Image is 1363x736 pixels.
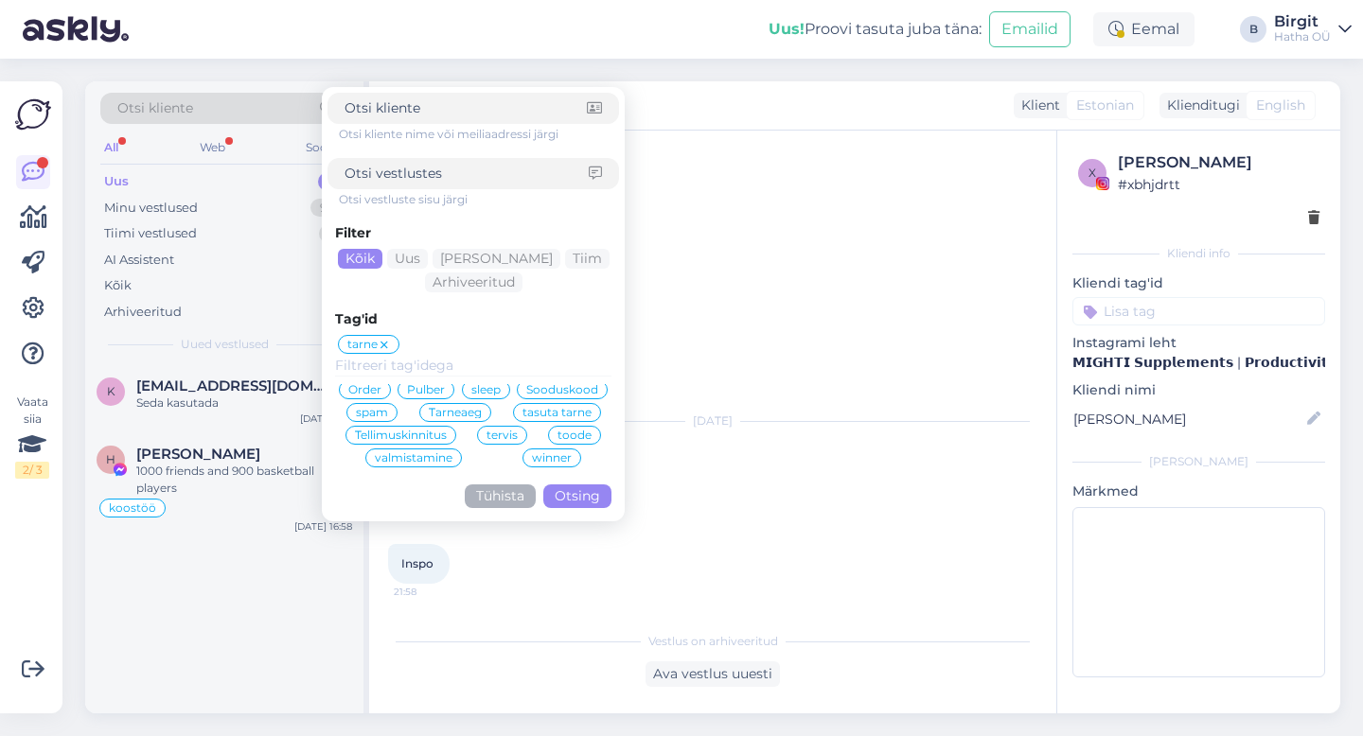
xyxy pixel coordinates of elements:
input: Otsi vestlustes [345,164,589,184]
div: B [1240,16,1266,43]
div: Web [196,135,229,160]
div: Eemal [1093,12,1195,46]
div: Minu vestlused [104,199,198,218]
span: Otsi kliente [117,98,193,118]
p: 𝗠𝗜𝗚𝗛𝗧𝗜 𝗦𝘂𝗽𝗽𝗹𝗲𝗺𝗲𝗻𝘁𝘀 | 𝗣𝗿𝗼𝗱𝘂𝗰𝘁𝗶𝘃𝗶𝘁𝘆, 𝗪𝗲𝗹𝗹𝗻𝗲𝘀𝘀 & 𝗥𝗲𝘀𝗶𝗹𝗶𝗲𝗻𝗰𝗲 [1072,353,1325,373]
div: Proovi tasuta juba täna: [769,18,982,41]
span: Vestlus on arhiveeritud [648,633,778,650]
span: Estonian [1076,96,1134,115]
div: Tag'id [335,309,611,329]
input: Otsi kliente [345,98,587,118]
div: Kõik [104,276,132,295]
div: [DATE] [388,412,1037,429]
span: English [1256,96,1305,115]
div: Kõik [338,249,382,269]
span: Order [348,384,381,395]
div: Klient [1014,96,1060,115]
div: Uus [104,172,129,191]
div: Birgit [1274,14,1331,29]
div: Arhiveeritud [104,303,182,322]
div: [DATE] 16:58 [294,519,352,534]
p: Instagrami leht [1072,333,1325,353]
span: x [1089,166,1096,180]
span: Uued vestlused [181,336,269,353]
div: Otsi vestluste sisu järgi [339,191,619,208]
div: 2 [318,172,345,191]
div: Socials [302,135,348,160]
div: 1000 friends and 900 basketball players [136,463,352,497]
div: Seda kasutada [136,394,352,412]
div: 2 [319,224,345,243]
a: BirgitHatha OÜ [1274,14,1352,44]
div: [DATE] 9:18 [300,412,352,426]
input: Filtreeri tag'idega [335,356,611,377]
span: 21:58 [394,585,465,599]
b: Uus! [769,20,805,38]
img: Askly Logo [15,96,51,132]
div: Klienditugi [1159,96,1240,115]
span: H [106,452,115,466]
span: koostöö [109,502,156,514]
span: Heino Skovgaard [136,446,260,463]
div: Hatha OÜ [1274,29,1331,44]
div: [PERSON_NAME] [1072,453,1325,470]
div: Filter [335,223,611,243]
p: Kliendi nimi [1072,380,1325,400]
div: # xbhjdrtt [1118,174,1319,195]
input: Lisa tag [1072,297,1325,325]
button: Emailid [989,11,1071,47]
div: Vaata siia [15,394,49,479]
span: koivmerle@gmail.com [136,377,333,394]
span: tarne [347,339,378,350]
div: Kliendi info [1072,245,1325,262]
span: spam [356,407,388,418]
div: All [100,135,122,160]
span: Inspo [401,556,434,570]
input: Lisa nimi [1073,409,1303,429]
div: 2 / 3 [15,462,49,479]
div: Ava vestlus uuesti [646,661,780,687]
div: Otsi kliente nime või meiliaadressi järgi [339,126,619,143]
div: [PERSON_NAME] [1118,151,1319,174]
div: 98 [310,199,345,218]
span: Tellimuskinnitus [355,429,447,441]
p: Märkmed [1072,482,1325,501]
div: Tiimi vestlused [104,224,197,243]
span: k [107,384,115,398]
p: Kliendi tag'id [1072,273,1325,293]
div: AI Assistent [104,251,174,270]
